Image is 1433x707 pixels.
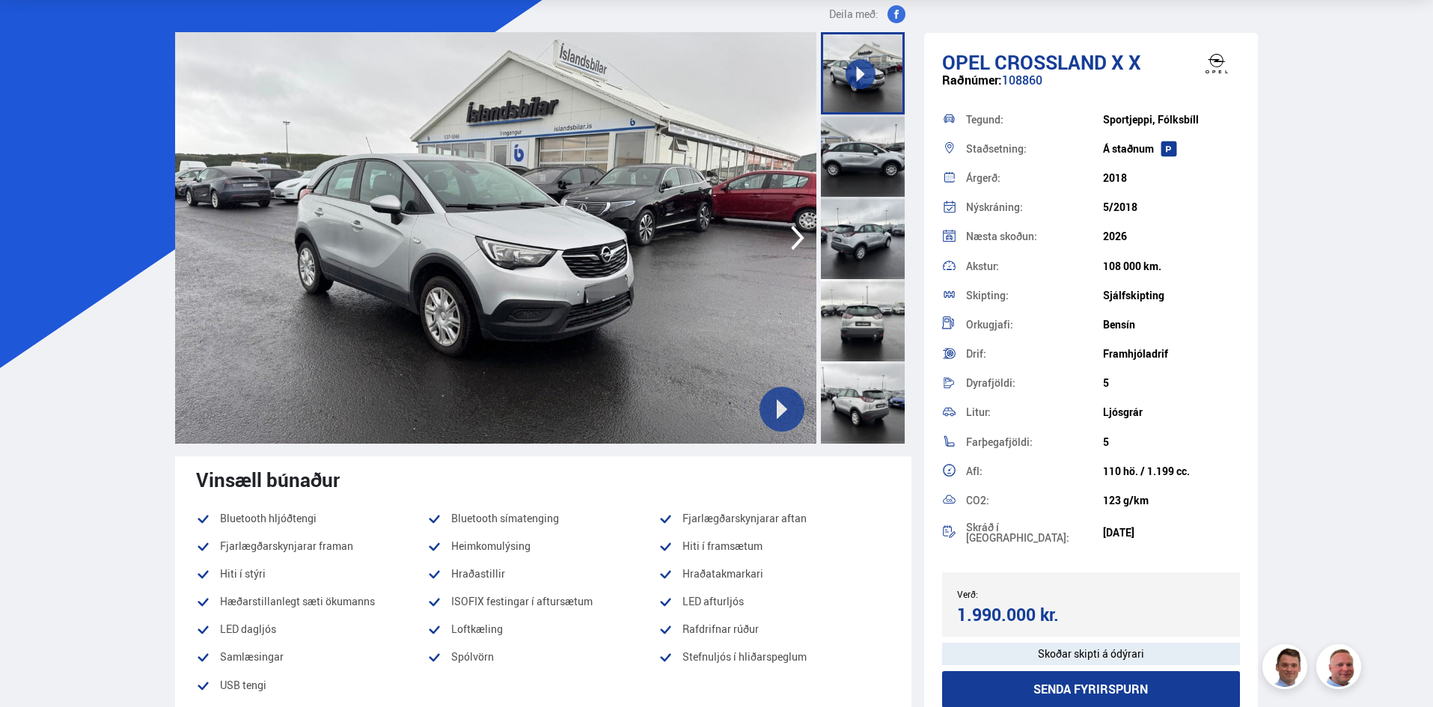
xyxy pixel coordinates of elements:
[1103,230,1240,242] div: 2026
[1103,495,1240,506] div: 123 g/km
[427,620,659,638] li: Loftkæling
[196,593,427,610] li: Hæðarstillanlegt sæti ökumanns
[966,173,1103,183] div: Árgerð:
[966,522,1103,543] div: Skráð í [GEOGRAPHIC_DATA]:
[966,261,1103,272] div: Akstur:
[966,319,1103,330] div: Orkugjafi:
[829,5,879,23] span: Deila með:
[957,589,1091,599] div: Verð:
[659,537,890,555] li: Hiti í framsætum
[966,466,1103,477] div: Afl:
[196,537,427,555] li: Fjarlægðarskynjarar framan
[196,648,427,666] li: Samlæsingar
[1103,114,1240,126] div: Sportjeppi, Fólksbíll
[196,620,427,638] li: LED dagljós
[957,605,1087,625] div: 1.990.000 kr.
[175,32,816,444] img: 3433382.jpeg
[1103,143,1240,155] div: Á staðnum
[942,49,990,76] span: Opel
[1103,406,1240,418] div: Ljósgrár
[659,648,890,666] li: Stefnuljós í hliðarspeglum
[1265,646,1310,691] img: FbJEzSuNWCJXmdc-.webp
[966,437,1103,447] div: Farþegafjöldi:
[427,648,659,666] li: Spólvörn
[196,676,427,694] li: USB tengi
[966,290,1103,301] div: Skipting:
[966,231,1103,242] div: Næsta skoðun:
[1103,436,1240,448] div: 5
[1103,377,1240,389] div: 5
[1103,527,1240,539] div: [DATE]
[823,5,911,23] button: Deila með:
[12,6,57,51] button: Open LiveChat chat widget
[966,202,1103,212] div: Nýskráning:
[659,593,890,610] li: LED afturljós
[966,378,1103,388] div: Dyrafjöldi:
[942,643,1241,665] div: Skoðar skipti á ódýrari
[1103,260,1240,272] div: 108 000 km.
[659,509,890,527] li: Fjarlægðarskynjarar aftan
[427,509,659,527] li: Bluetooth símatenging
[427,593,659,610] li: ISOFIX festingar í aftursætum
[1103,290,1240,302] div: Sjálfskipting
[966,114,1103,125] div: Tegund:
[942,72,1002,88] span: Raðnúmer:
[659,620,890,638] li: Rafdrifnar rúður
[196,468,890,491] div: Vinsæll búnaður
[1103,465,1240,477] div: 110 hö. / 1.199 cc.
[966,407,1103,417] div: Litur:
[427,537,659,555] li: Heimkomulýsing
[1103,319,1240,331] div: Bensín
[1103,201,1240,213] div: 5/2018
[1319,646,1363,691] img: siFngHWaQ9KaOqBr.png
[196,509,427,527] li: Bluetooth hljóðtengi
[659,565,890,583] li: Hraðatakmarkari
[966,495,1103,506] div: CO2:
[966,349,1103,359] div: Drif:
[1103,348,1240,360] div: Framhjóladrif
[427,565,659,583] li: Hraðastillir
[994,49,1141,76] span: Crossland X X
[1187,40,1247,87] img: brand logo
[196,565,427,583] li: Hiti í stýri
[942,73,1241,102] div: 108860
[1103,172,1240,184] div: 2018
[966,144,1103,154] div: Staðsetning:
